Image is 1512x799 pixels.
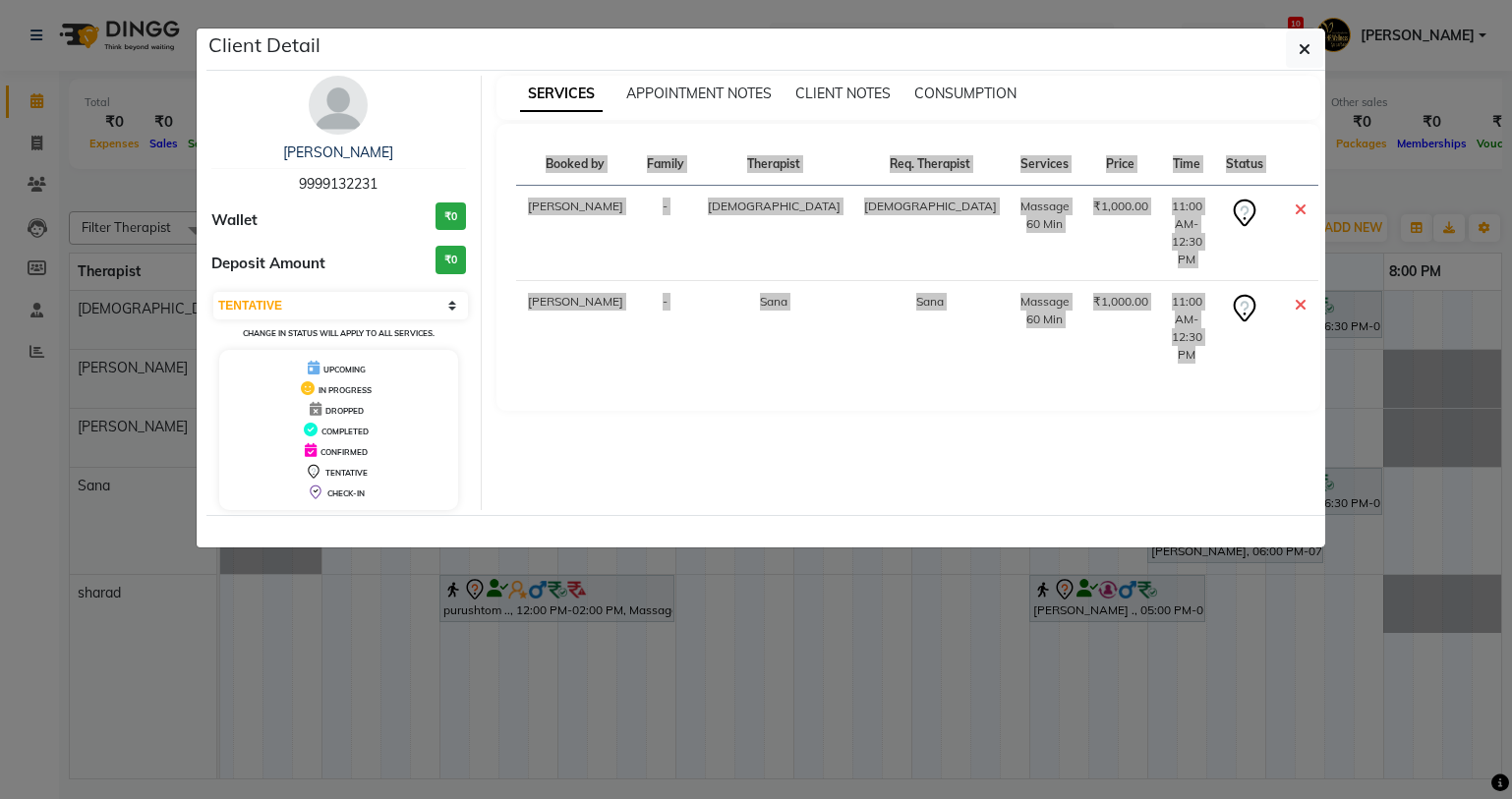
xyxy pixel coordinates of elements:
[516,281,635,376] td: [PERSON_NAME]
[325,468,368,478] span: TENTATIVE
[696,143,852,186] th: Therapist
[864,199,997,213] span: [DEMOGRAPHIC_DATA]
[1020,293,1070,328] div: Massage 60 Min
[626,85,772,102] span: APPOINTMENT NOTES
[914,85,1017,102] span: CONSUMPTION
[1009,143,1081,186] th: Services
[1020,198,1070,233] div: Massage 60 Min
[1160,143,1214,186] th: Time
[321,427,369,436] span: COMPLETED
[1160,186,1214,281] td: 11:00 AM-12:30 PM
[436,202,466,231] h3: ₹0
[1160,281,1214,376] td: 11:00 AM-12:30 PM
[795,85,891,102] span: CLIENT NOTES
[323,365,366,374] span: UPCOMING
[243,328,435,338] small: Change in status will apply to all services.
[211,209,258,232] span: Wallet
[516,143,635,186] th: Booked by
[516,186,635,281] td: [PERSON_NAME]
[208,30,320,60] h5: Client Detail
[520,77,603,112] span: SERVICES
[635,281,696,376] td: -
[320,447,368,457] span: CONFIRMED
[1093,198,1148,215] div: ₹1,000.00
[1214,143,1275,186] th: Status
[635,186,696,281] td: -
[211,253,325,275] span: Deposit Amount
[1081,143,1160,186] th: Price
[436,246,466,274] h3: ₹0
[309,76,368,135] img: avatar
[1093,293,1148,311] div: ₹1,000.00
[283,143,393,161] a: [PERSON_NAME]
[635,143,696,186] th: Family
[708,199,841,213] span: [DEMOGRAPHIC_DATA]
[852,143,1009,186] th: Req. Therapist
[299,175,378,193] span: 9999132231
[916,294,944,309] span: Sana
[325,406,364,416] span: DROPPED
[319,385,372,395] span: IN PROGRESS
[327,488,365,498] span: CHECK-IN
[760,294,787,309] span: Sana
